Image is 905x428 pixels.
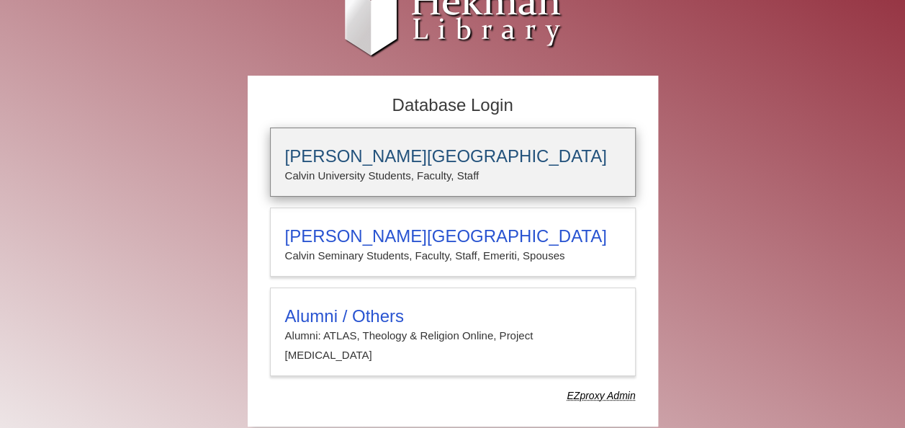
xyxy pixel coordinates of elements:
h2: Database Login [263,91,643,120]
h3: [PERSON_NAME][GEOGRAPHIC_DATA] [285,146,621,166]
a: [PERSON_NAME][GEOGRAPHIC_DATA]Calvin University Students, Faculty, Staff [270,128,636,197]
dfn: Use Alumni login [567,390,635,401]
a: [PERSON_NAME][GEOGRAPHIC_DATA]Calvin Seminary Students, Faculty, Staff, Emeriti, Spouses [270,208,636,277]
p: Calvin University Students, Faculty, Staff [285,166,621,185]
h3: [PERSON_NAME][GEOGRAPHIC_DATA] [285,226,621,246]
p: Alumni: ATLAS, Theology & Religion Online, Project [MEDICAL_DATA] [285,326,621,365]
h3: Alumni / Others [285,306,621,326]
summary: Alumni / OthersAlumni: ATLAS, Theology & Religion Online, Project [MEDICAL_DATA] [285,306,621,365]
p: Calvin Seminary Students, Faculty, Staff, Emeriti, Spouses [285,246,621,265]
